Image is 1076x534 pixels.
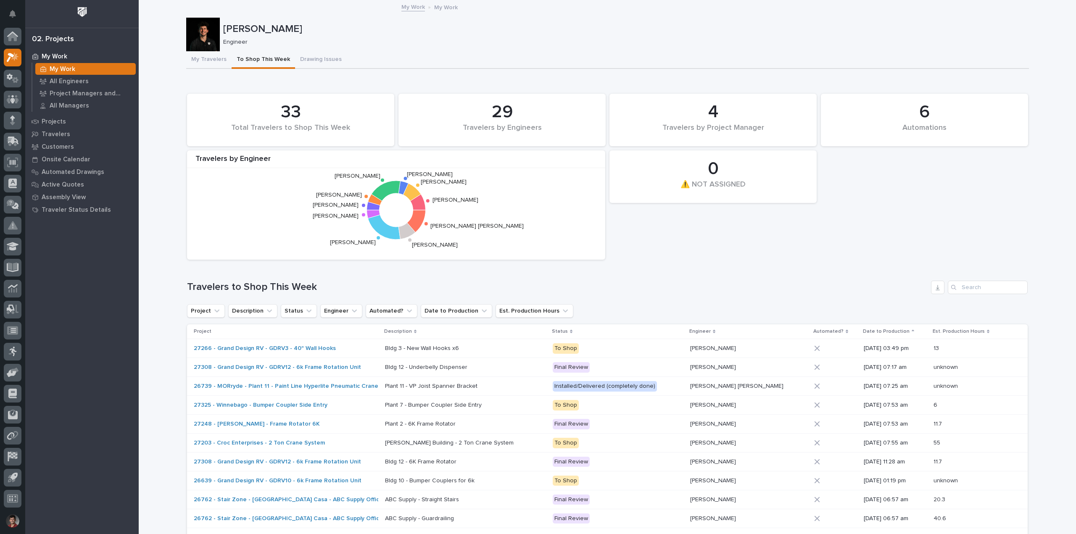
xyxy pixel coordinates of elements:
div: Total Travelers to Shop This Week [201,124,380,141]
a: 26762 - Stair Zone - [GEOGRAPHIC_DATA] Casa - ABC Supply Office [194,496,383,503]
a: My Work [401,2,425,11]
p: [PERSON_NAME] Building - 2 Ton Crane System [385,438,515,447]
div: ⚠️ NOT ASSIGNED [624,180,802,198]
p: [DATE] 07:25 am [864,383,927,390]
a: Travelers [25,128,139,140]
text: [PERSON_NAME] [412,242,458,248]
p: Status [552,327,568,336]
h1: Travelers to Shop This Week [187,281,928,293]
p: Date to Production [863,327,910,336]
p: Bldg 10 - Bumper Couplers for 6k [385,476,476,484]
tr: 26739 - MORryde - Plant 11 - Paint Line Hyperlite Pneumatic Crane Plant 11 - VP Joist Spanner Bra... [187,377,1028,396]
p: Project [194,327,211,336]
a: 26739 - MORryde - Plant 11 - Paint Line Hyperlite Pneumatic Crane [194,383,378,390]
p: All Managers [50,102,89,110]
a: Customers [25,140,139,153]
text: [PERSON_NAME] [313,213,359,219]
p: 40.6 [934,513,948,522]
p: [PERSON_NAME] [690,513,738,522]
div: 33 [201,102,380,123]
p: Engineer [689,327,711,336]
button: Drawing Issues [295,51,347,69]
p: [DATE] 06:57 am [864,496,927,503]
tr: 27203 - Croc Enterprises - 2 Ton Crane System [PERSON_NAME] Building - 2 Ton Crane System[PERSON_... [187,434,1028,452]
a: 27308 - Grand Design RV - GDRV12 - 6k Frame Rotation Unit [194,458,361,466]
a: 27325 - Winnebago - Bumper Coupler Side Entry [194,402,327,409]
button: Date to Production [421,304,492,318]
button: Status [281,304,317,318]
p: unknown [934,381,960,390]
p: All Engineers [50,78,89,85]
p: [DATE] 11:28 am [864,458,927,466]
p: Est. Production Hours [933,327,985,336]
div: Travelers by Engineers [413,124,591,141]
div: To Shop [553,400,579,410]
a: Assembly View [25,191,139,203]
text: [PERSON_NAME] [421,179,467,185]
a: 27203 - Croc Enterprises - 2 Ton Crane System [194,439,325,447]
text: [PERSON_NAME] [407,171,453,177]
div: 6 [835,102,1014,123]
a: 26639 - Grand Design RV - GDRV10 - 6k Frame Rotation Unit [194,477,361,484]
p: [DATE] 07:17 am [864,364,927,371]
p: Assembly View [42,194,86,201]
p: [DATE] 06:57 am [864,515,927,522]
p: [DATE] 07:53 am [864,402,927,409]
a: 27248 - [PERSON_NAME] - Frame Rotator 6K [194,421,320,428]
p: 11.7 [934,457,944,466]
a: 26762 - Stair Zone - [GEOGRAPHIC_DATA] Casa - ABC Supply Office [194,515,383,522]
p: Projects [42,118,66,126]
p: [PERSON_NAME] [690,419,738,428]
div: Installed/Delivered (completely done) [553,381,657,392]
button: Project [187,304,225,318]
p: Automated Drawings [42,168,104,176]
p: Description [384,327,412,336]
p: Plant 7 - Bumper Coupler Side Entry [385,400,483,409]
p: Travelers [42,131,70,138]
p: Plant 2 - 6K Frame Rotator [385,419,457,428]
div: Notifications [11,10,21,24]
div: 29 [413,102,591,123]
div: To Shop [553,343,579,354]
button: Est. Production Hours [496,304,573,318]
a: Projects [25,115,139,128]
p: Engineer [223,39,1022,46]
div: To Shop [553,438,579,448]
div: 02. Projects [32,35,74,44]
p: unknown [934,362,960,371]
p: [PERSON_NAME] [690,438,738,447]
div: Travelers by Project Manager [624,124,802,141]
div: Final Review [553,513,590,524]
tr: 27308 - Grand Design RV - GDRV12 - 6k Frame Rotation Unit Bldg 12 - 6K Frame RotatorBldg 12 - 6K ... [187,452,1028,471]
a: Automated Drawings [25,166,139,178]
p: Onsite Calendar [42,156,90,163]
p: Customers [42,143,74,151]
p: unknown [934,476,960,484]
p: ABC Supply - Guardrailing [385,513,456,522]
text: [PERSON_NAME] [335,174,380,179]
a: Onsite Calendar [25,153,139,166]
p: [DATE] 03:49 pm [864,345,927,352]
a: Traveler Status Details [25,203,139,216]
tr: 27325 - Winnebago - Bumper Coupler Side Entry Plant 7 - Bumper Coupler Side EntryPlant 7 - Bumper... [187,396,1028,415]
button: Automated? [366,304,417,318]
text: [PERSON_NAME] [316,192,362,198]
p: [DATE] 01:19 pm [864,477,927,484]
p: ABC Supply - Straight Stairs [385,495,461,503]
a: Active Quotes [25,178,139,191]
tr: 26639 - Grand Design RV - GDRV10 - 6k Frame Rotation Unit Bldg 10 - Bumper Couplers for 6kBldg 10... [187,471,1028,490]
p: Active Quotes [42,181,84,189]
div: Automations [835,124,1014,141]
p: My Work [50,66,75,73]
tr: 27248 - [PERSON_NAME] - Frame Rotator 6K Plant 2 - 6K Frame RotatorPlant 2 - 6K Frame Rotator Fin... [187,415,1028,434]
a: All Engineers [32,75,139,87]
div: Final Review [553,495,590,505]
p: Automated? [813,327,844,336]
a: My Work [32,63,139,75]
p: Traveler Status Details [42,206,111,214]
text: [PERSON_NAME] [330,239,376,245]
button: Engineer [320,304,362,318]
p: Bldg 3 - New Wall Hooks x6 [385,343,461,352]
div: Search [948,281,1028,294]
a: 27308 - Grand Design RV - GDRV12 - 6k Frame Rotation Unit [194,364,361,371]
